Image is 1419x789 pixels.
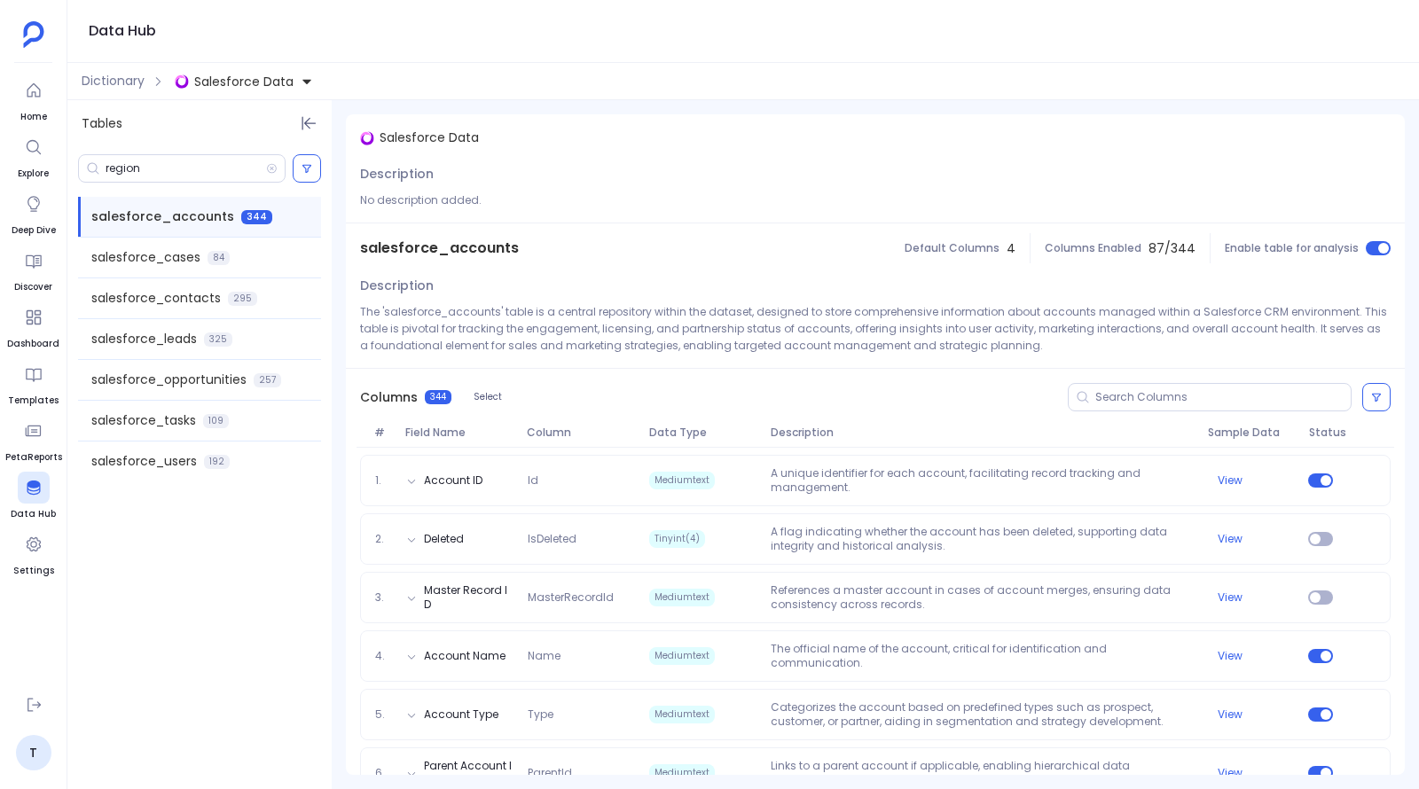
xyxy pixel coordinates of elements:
[649,472,715,489] span: Mediumtext
[1225,241,1359,255] span: Enable table for analysis
[1045,241,1141,255] span: Columns Enabled
[1007,239,1015,258] span: 4
[521,473,642,488] span: Id
[204,332,232,347] span: 325
[14,245,52,294] a: Discover
[13,564,54,578] span: Settings
[228,292,257,306] span: 295
[649,530,705,548] span: Tinyint(4)
[1302,426,1343,440] span: Status
[16,735,51,770] a: T
[642,426,764,440] span: Data Type
[905,241,1000,255] span: Default Columns
[521,707,642,722] span: Type
[1218,532,1243,546] button: View
[8,394,59,408] span: Templates
[521,590,642,605] span: MasterRecordId
[14,280,52,294] span: Discover
[649,764,715,782] span: Mediumtext
[67,100,332,147] div: Tables
[462,386,514,409] button: Select
[424,759,514,787] button: Parent Account ID
[425,390,451,404] span: 344
[91,289,221,308] span: salesforce_contacts
[360,131,374,145] img: singlestore.svg
[1218,707,1243,722] button: View
[1201,426,1303,440] span: Sample Data
[764,583,1200,612] p: References a master account in cases of account merges, ensuring data consistency across records.
[106,161,266,176] input: Search Tables/Columns
[764,426,1201,440] span: Description
[296,111,321,136] button: Hide Tables
[12,223,56,238] span: Deep Dive
[368,649,398,663] span: 4.
[18,131,50,181] a: Explore
[5,415,62,465] a: PetaReports
[1095,390,1351,404] input: Search Columns
[380,129,479,147] span: Salesforce Data
[424,583,514,612] button: Master Record ID
[1218,590,1243,605] button: View
[521,532,642,546] span: IsDeleted
[89,19,156,43] h1: Data Hub
[368,590,398,605] span: 3.
[360,277,434,295] span: Description
[520,426,641,440] span: Column
[11,507,56,521] span: Data Hub
[91,411,196,430] span: salesforce_tasks
[7,301,59,351] a: Dashboard
[7,337,59,351] span: Dashboard
[18,167,50,181] span: Explore
[764,759,1200,787] p: Links to a parent account if applicable, enabling hierarchical data organization and reporting.
[764,466,1200,495] p: A unique identifier for each account, facilitating record tracking and management.
[649,647,715,665] span: Mediumtext
[5,450,62,465] span: PetaReports
[398,426,520,440] span: Field Name
[13,528,54,578] a: Settings
[424,532,464,546] button: Deleted
[521,766,642,780] span: ParentId
[360,191,1391,208] p: No description added.
[254,373,281,387] span: 257
[764,700,1200,729] p: Categorizes the account based on predefined types such as prospect, customer, or partner, aiding ...
[91,371,247,389] span: salesforce_opportunities
[204,455,230,469] span: 192
[424,707,498,722] button: Account Type
[82,72,145,90] span: Dictionary
[367,426,397,440] span: #
[368,766,398,780] span: 6.
[649,589,715,606] span: Mediumtext
[649,706,715,723] span: Mediumtext
[368,473,398,488] span: 1.
[368,707,398,722] span: 5.
[91,248,200,267] span: salesforce_cases
[368,532,398,546] span: 2.
[764,525,1200,553] p: A flag indicating whether the account has been deleted, supporting data integrity and historical ...
[91,207,234,226] span: salesforce_accounts
[360,165,434,184] span: Description
[18,110,50,124] span: Home
[1218,473,1243,488] button: View
[424,649,506,663] button: Account Name
[12,188,56,238] a: Deep Dive
[1218,649,1243,663] button: View
[360,238,519,259] span: salesforce_accounts
[203,414,229,428] span: 109
[424,473,482,488] button: Account ID
[360,388,418,407] span: Columns
[1218,766,1243,780] button: View
[521,649,642,663] span: Name
[171,67,317,96] button: Salesforce Data
[1149,239,1196,258] span: 87 / 344
[764,642,1200,670] p: The official name of the account, critical for identification and communication.
[8,358,59,408] a: Templates
[194,73,294,90] span: Salesforce Data
[18,74,50,124] a: Home
[360,303,1391,354] p: The 'salesforce_accounts' table is a central repository within the dataset, designed to store com...
[91,330,197,348] span: salesforce_leads
[208,251,230,265] span: 84
[23,21,44,48] img: petavue logo
[11,472,56,521] a: Data Hub
[175,74,189,89] img: singlestore.svg
[241,210,272,224] span: 344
